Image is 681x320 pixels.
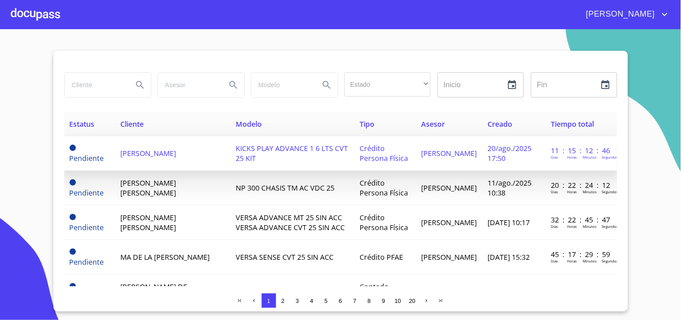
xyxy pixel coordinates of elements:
span: [DATE] 10:17 [488,218,530,227]
p: Horas [567,155,577,160]
button: Search [129,74,151,96]
span: [DATE] 15:32 [488,252,530,262]
span: [PERSON_NAME] [422,148,477,158]
button: 6 [334,293,348,308]
span: [PERSON_NAME] [422,183,477,193]
span: Creado [488,119,513,129]
span: [PERSON_NAME] [422,218,477,227]
span: [PERSON_NAME] [580,7,659,22]
button: Search [223,74,244,96]
p: 20 : 22 : 24 : 12 [551,180,611,190]
button: 7 [348,293,362,308]
span: Contado Persona Física [360,282,409,302]
button: 4 [305,293,319,308]
span: MA DE LA [PERSON_NAME] [120,252,210,262]
span: [PERSON_NAME] DE [PERSON_NAME] [120,282,187,302]
p: Dias [551,258,558,263]
input: search [251,73,312,97]
p: Segundos [602,155,618,160]
span: VERSA ADVANCE MT 25 SIN ACC VERSA ADVANCE CVT 25 SIN ACC [236,213,345,232]
span: Crédito Persona Física [360,213,409,232]
p: Minutos [583,155,597,160]
p: 32 : 22 : 45 : 47 [551,215,611,225]
span: Pendiente [70,153,104,163]
span: Pendiente [70,145,76,151]
p: Segundos [602,258,618,263]
span: Tipo [360,119,375,129]
span: 10 [395,298,401,304]
p: Horas [567,224,577,229]
span: Pendiente [70,249,76,255]
span: KICKS PLAY ADVANCE 1 6 LTS CVT 25 KIT [236,143,348,163]
input: search [158,73,219,97]
span: Crédito Persona Física [360,143,409,163]
p: 11 : 15 : 12 : 46 [551,146,611,156]
span: Pendiente [70,188,104,198]
span: Crédito PFAE [360,252,404,262]
span: 8 [368,298,371,304]
p: Minutos [583,224,597,229]
span: Modelo [236,119,262,129]
button: 5 [319,293,334,308]
span: Asesor [422,119,445,129]
input: search [65,73,126,97]
p: Segundos [602,189,618,194]
p: Minutos [583,258,597,263]
span: 20 [409,298,415,304]
span: 6 [339,298,342,304]
span: VERSA SENSE CVT 25 SIN ACC [236,252,334,262]
p: Horas [567,189,577,194]
span: 3 [296,298,299,304]
button: 8 [362,293,377,308]
span: [PERSON_NAME] [PERSON_NAME] [120,178,176,198]
button: Search [316,74,338,96]
button: 1 [262,293,276,308]
span: 20/ago./2025 17:50 [488,143,532,163]
span: [PERSON_NAME] [PERSON_NAME] [120,213,176,232]
span: [PERSON_NAME] [120,148,176,158]
button: 20 [405,293,420,308]
p: Dias [551,155,558,160]
span: Cliente [120,119,144,129]
span: Crédito Persona Física [360,178,409,198]
span: Pendiente [70,222,104,232]
span: [PERSON_NAME] [422,252,477,262]
p: Segundos [602,224,618,229]
button: 10 [391,293,405,308]
p: 45 : 17 : 29 : 59 [551,249,611,259]
div: ​ [344,72,431,97]
span: Estatus [70,119,95,129]
span: 1 [267,298,270,304]
p: Dias [551,224,558,229]
p: Minutos [583,189,597,194]
span: Pendiente [70,179,76,186]
p: Horas [567,258,577,263]
button: account of current user [580,7,670,22]
span: Pendiente [70,257,104,267]
span: 4 [310,298,313,304]
p: Dias [551,189,558,194]
span: 5 [325,298,328,304]
button: 3 [290,293,305,308]
span: 9 [382,298,385,304]
span: 7 [353,298,356,304]
button: 9 [377,293,391,308]
span: Tiempo total [551,119,594,129]
span: 2 [281,298,285,304]
span: 11/ago./2025 10:38 [488,178,532,198]
span: Pendiente [70,214,76,220]
button: 2 [276,293,290,308]
p: 50 : 21 : 50 : 54 [551,284,611,294]
span: NP 300 CHASIS TM AC VDC 25 [236,183,334,193]
span: Pendiente [70,283,76,289]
